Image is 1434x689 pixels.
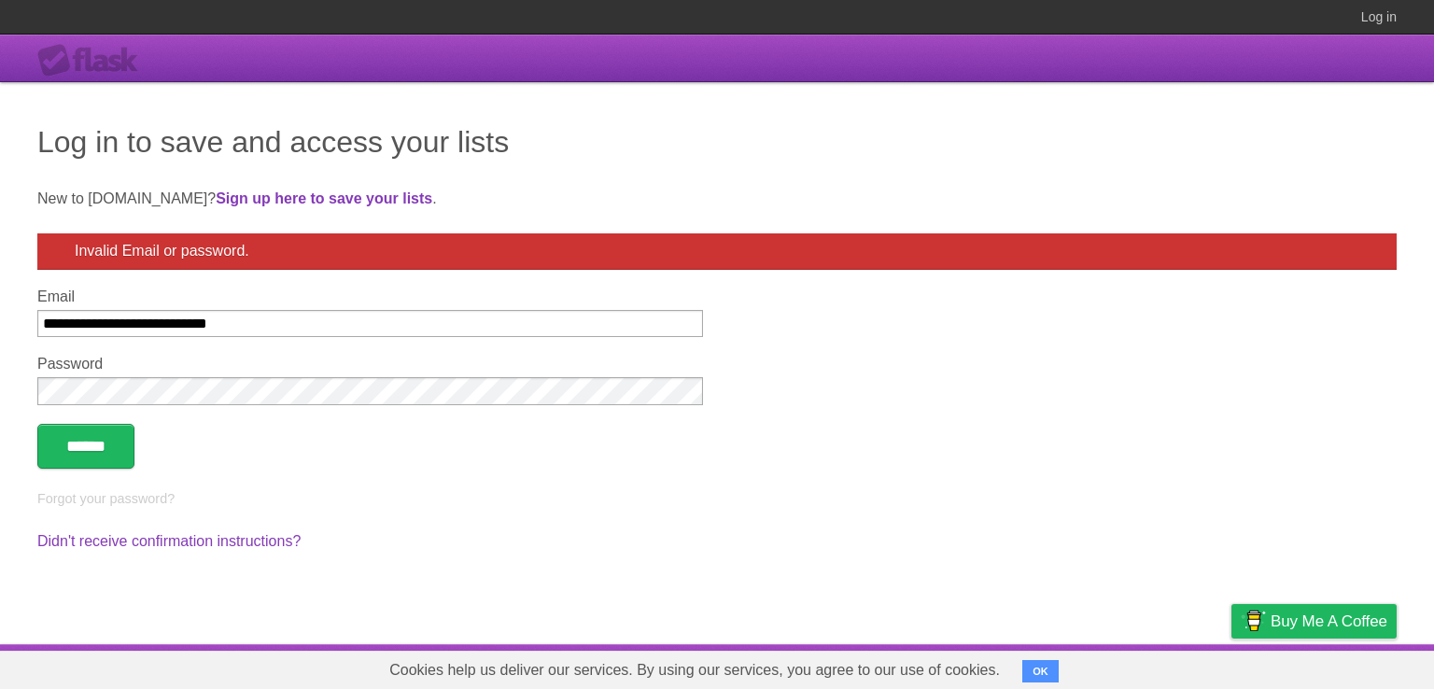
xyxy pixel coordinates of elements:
img: Buy me a coffee [1241,605,1266,637]
span: Cookies help us deliver our services. By using our services, you agree to our use of cookies. [371,652,1019,689]
a: Developers [1045,649,1120,684]
a: Buy me a coffee [1231,604,1397,639]
label: Email [37,288,703,305]
button: OK [1022,660,1059,682]
a: Forgot your password? [37,491,175,506]
a: Terms [1144,649,1185,684]
span: Buy me a coffee [1271,605,1387,638]
a: About [983,649,1022,684]
h1: Log in to save and access your lists [37,120,1397,164]
p: New to [DOMAIN_NAME]? . [37,188,1397,210]
a: Privacy [1207,649,1256,684]
a: Didn't receive confirmation instructions? [37,533,301,549]
label: Password [37,356,703,373]
a: Sign up here to save your lists [216,190,432,206]
div: Flask [37,44,149,77]
a: Suggest a feature [1279,649,1397,684]
div: Invalid Email or password. [37,233,1397,270]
